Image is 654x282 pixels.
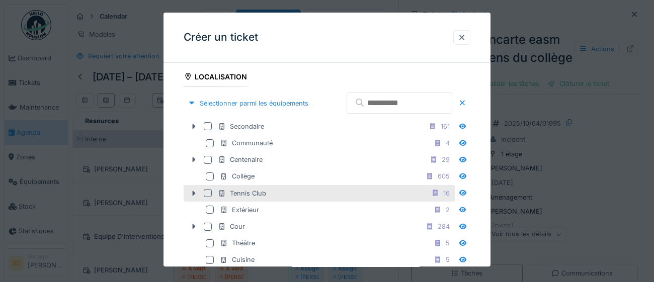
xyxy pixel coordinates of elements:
[220,238,255,248] div: Théâtre
[446,255,450,265] div: 5
[442,155,450,164] div: 29
[438,172,450,181] div: 605
[220,172,255,181] div: Collège
[220,138,273,148] div: Communauté
[220,205,259,215] div: Extérieur
[446,205,450,215] div: 2
[218,155,263,164] div: Centenaire
[218,122,264,131] div: Secondaire
[184,97,312,110] div: Sélectionner parmi les équipements
[446,138,450,148] div: 4
[446,238,450,248] div: 5
[443,189,450,198] div: 16
[184,69,247,86] div: Localisation
[438,222,450,231] div: 284
[218,222,245,231] div: Cour
[218,189,266,198] div: Tennis Club
[441,122,450,131] div: 161
[220,255,255,265] div: Cuisine
[184,31,258,44] h3: Créer un ticket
